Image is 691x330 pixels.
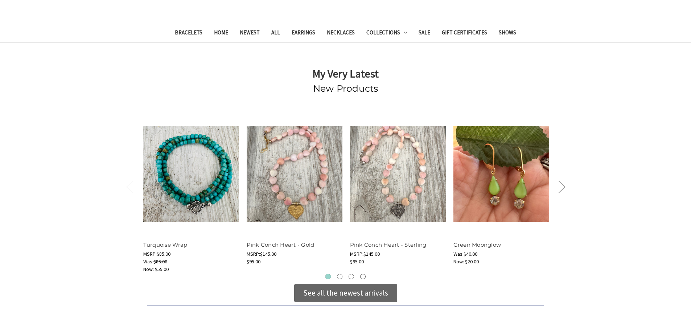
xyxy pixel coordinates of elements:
div: MSRP: [350,250,446,258]
span: $145.00 [363,251,380,257]
strong: My Very Latest [312,67,379,80]
span: $95.00 [350,258,364,265]
span: $20.00 [465,258,479,265]
img: Pink Conch Heart - Gold [247,126,342,222]
a: Shows [493,25,522,42]
a: Pink Conch Heart - Sterling [350,111,446,237]
div: Was: [143,258,239,266]
h2: New Products [143,82,548,96]
a: All [266,25,286,42]
div: See all the newest arrivals [294,284,397,302]
a: Pink Conch Heart - Gold [247,241,314,248]
button: 3 of 3 [349,274,354,279]
a: Home [208,25,234,42]
a: Collections [361,25,413,42]
a: Bracelets [169,25,208,42]
a: Pink Conch Heart - Sterling [350,241,427,248]
span: $95.00 [247,258,260,265]
a: Earrings [286,25,321,42]
span: Now: [453,258,464,265]
span: Now: [143,266,154,272]
button: 2 of 3 [337,274,342,279]
span: $145.00 [260,251,276,257]
img: Turquoise Wrap [143,126,239,222]
button: Next [554,176,569,198]
a: Sale [413,25,436,42]
span: $85.00 [157,251,170,257]
a: Turquoise Wrap [143,111,239,237]
div: MSRP: [247,250,342,258]
a: Necklaces [321,25,361,42]
span: $40.00 [464,251,477,257]
button: 4 of 3 [360,274,366,279]
span: $85.00 [153,258,167,265]
div: MSRP: [143,250,239,258]
a: Gift Certificates [436,25,493,42]
img: Pink Conch Heart - Sterling [350,126,446,222]
a: Green Moonglow [453,241,501,248]
img: Green Moonglow [453,126,549,222]
a: Newest [234,25,266,42]
span: $55.00 [155,266,169,272]
a: Turquoise Wrap [143,241,188,248]
button: 1 of 3 [325,274,331,279]
div: See all the newest arrivals [303,287,388,299]
a: Pink Conch Heart - Gold [247,111,342,237]
div: Was: [453,250,549,258]
a: Green Moonglow [453,111,549,237]
button: Previous [122,176,137,198]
